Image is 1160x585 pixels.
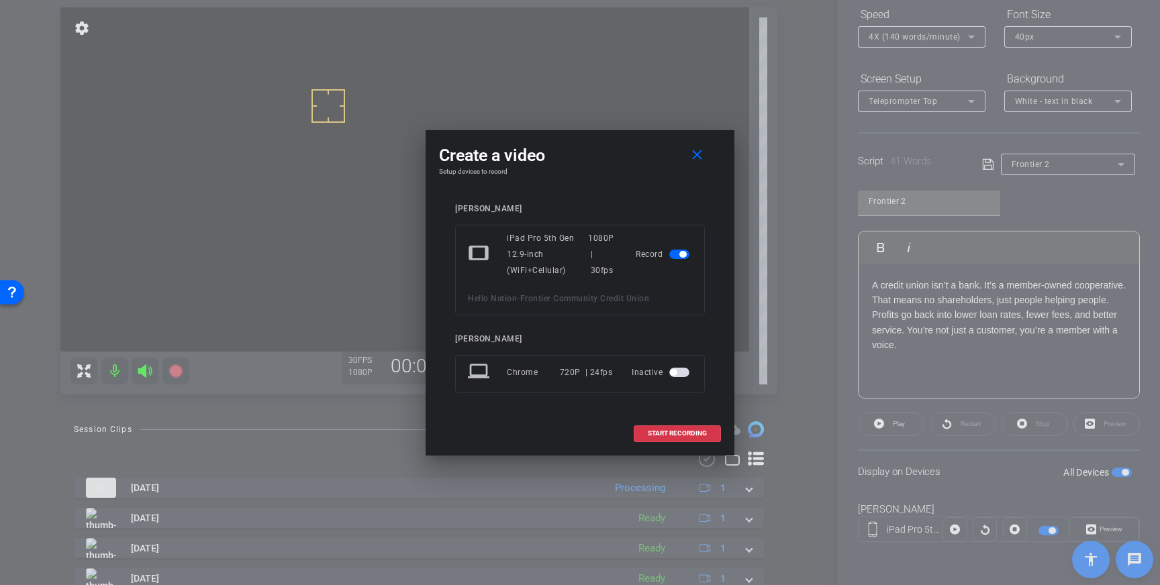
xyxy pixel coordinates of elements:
[560,360,613,384] div: 720P | 24fps
[507,360,560,384] div: Chrome
[455,334,705,344] div: [PERSON_NAME]
[468,360,492,384] mat-icon: laptop
[632,360,692,384] div: Inactive
[507,230,588,278] div: iPad Pro 5th Gen 12.9-inch (WiFi+Cellular)
[648,430,707,437] span: START RECORDING
[439,168,721,176] h4: Setup devices to record
[517,294,520,303] span: -
[468,242,492,266] mat-icon: tablet
[636,230,692,278] div: Record
[689,147,706,164] mat-icon: close
[468,294,517,303] span: Hello Nation
[520,294,650,303] span: Frontier Community Credit Union
[588,230,616,278] div: 1080P | 30fps
[439,144,721,168] div: Create a video
[634,425,721,442] button: START RECORDING
[455,204,705,214] div: [PERSON_NAME]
